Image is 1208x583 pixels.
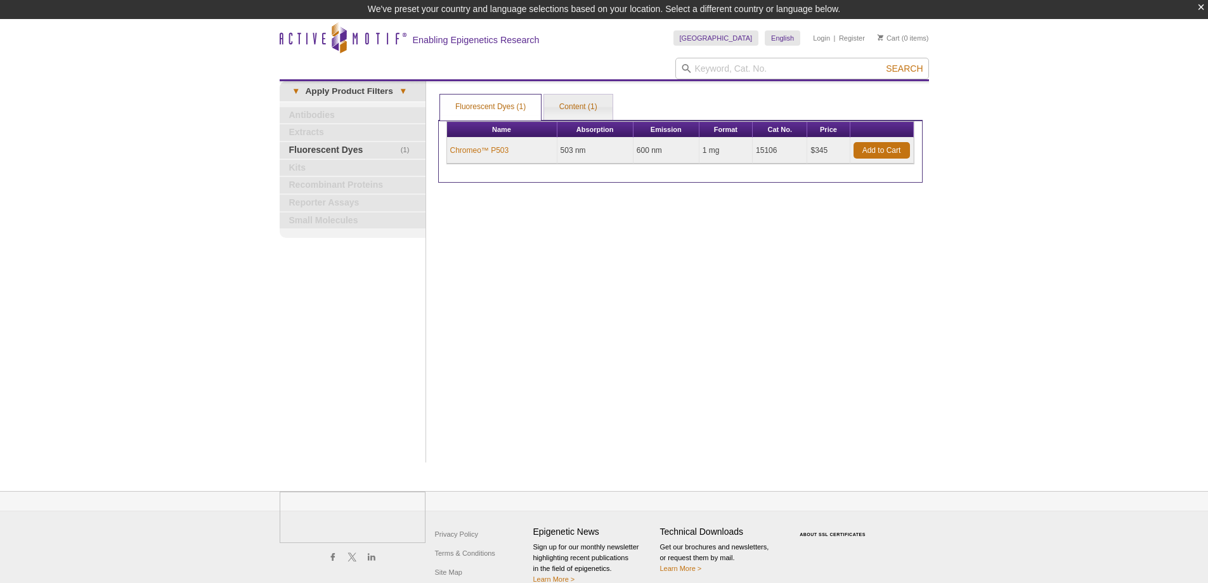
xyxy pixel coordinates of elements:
td: 1 mg [699,138,753,164]
td: 503 nm [557,138,633,164]
th: Cat No. [753,122,807,138]
a: Recombinant Proteins [280,177,425,193]
a: Add to Cart [854,142,910,159]
th: Price [807,122,850,138]
p: Get our brochures and newsletters, or request them by mail. [660,542,781,574]
a: [GEOGRAPHIC_DATA] [673,30,759,46]
a: ABOUT SSL CERTIFICATES [800,532,866,537]
a: Small Molecules [280,213,425,229]
a: Privacy Policy [432,525,481,544]
th: Name [447,122,557,138]
span: (1) [401,142,417,159]
a: (1)Fluorescent Dyes [280,142,425,159]
td: $345 [807,138,850,164]
th: Format [699,122,753,138]
a: Learn More > [660,565,702,572]
a: Fluorescent Dyes (1) [440,95,541,120]
a: Kits [280,160,425,176]
img: Active Motif, [280,492,425,543]
a: Chromeo™ P503 [450,145,509,156]
span: Search [886,63,923,74]
a: Register [839,34,865,43]
a: Content (1) [544,95,613,120]
h2: Enabling Epigenetics Research [413,34,540,46]
input: Keyword, Cat. No. [675,58,929,79]
a: Site Map [432,563,465,582]
table: Click to Verify - This site chose Symantec SSL for secure e-commerce and confidential communicati... [787,514,882,542]
img: Your Cart [878,34,883,41]
a: Login [813,34,830,43]
a: Terms & Conditions [432,544,498,563]
a: Cart [878,34,900,43]
a: English [765,30,800,46]
td: 600 nm [633,138,699,164]
span: ▾ [393,86,413,97]
li: | [834,30,836,46]
button: Search [882,63,926,74]
h4: Epigenetic News [533,527,654,537]
a: Extracts [280,124,425,141]
li: (0 items) [878,30,929,46]
a: Antibodies [280,107,425,124]
th: Emission [633,122,699,138]
a: ▾Apply Product Filters▾ [280,81,425,102]
a: Reporter Assays [280,195,425,211]
a: Learn More > [533,575,575,583]
h4: Technical Downloads [660,527,781,537]
th: Absorption [557,122,633,138]
span: ▾ [286,86,306,97]
td: 15106 [753,138,807,164]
